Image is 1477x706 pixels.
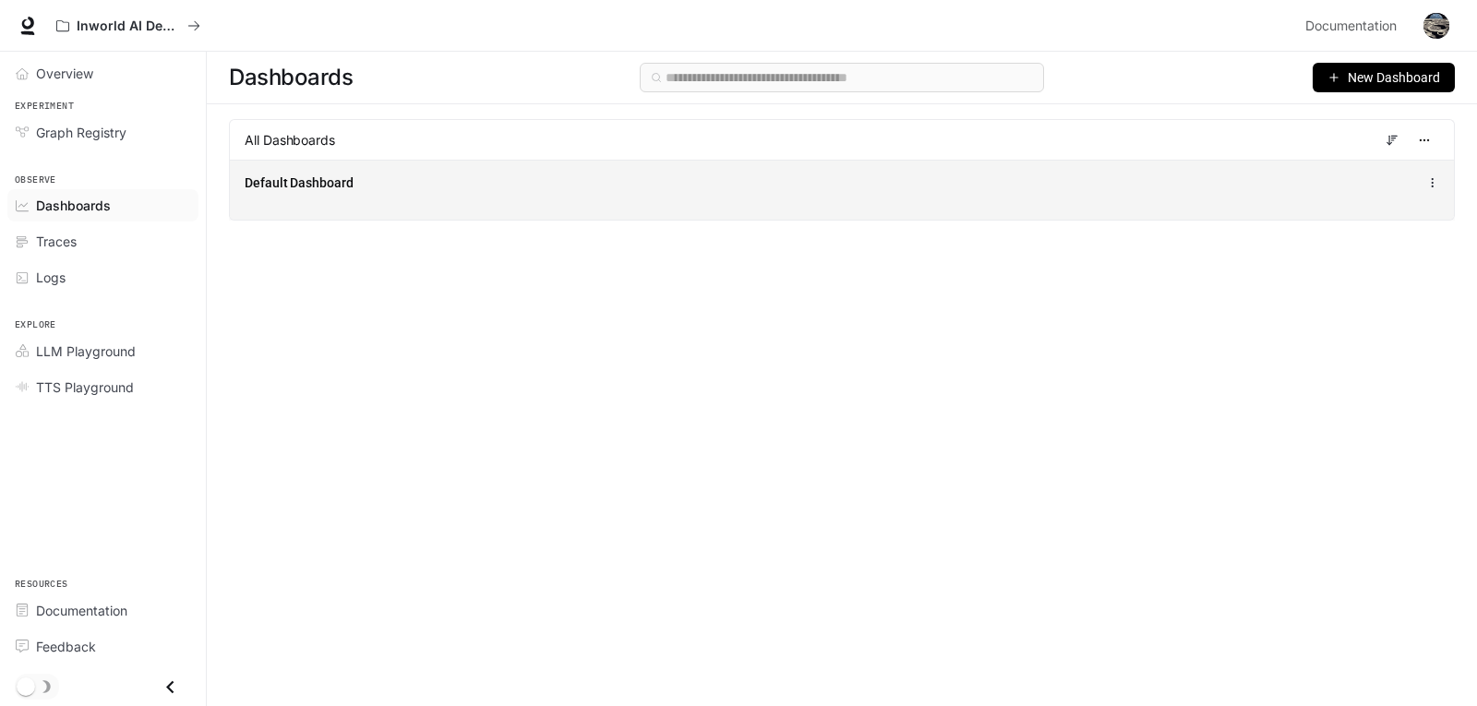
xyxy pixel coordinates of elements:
[36,64,93,83] span: Overview
[17,676,35,696] span: Dark mode toggle
[1348,67,1440,88] span: New Dashboard
[36,377,134,397] span: TTS Playground
[7,594,198,627] a: Documentation
[1423,13,1449,39] img: User avatar
[1313,63,1455,92] button: New Dashboard
[36,268,66,287] span: Logs
[1298,7,1411,44] a: Documentation
[7,189,198,221] a: Dashboards
[7,225,198,257] a: Traces
[7,116,198,149] a: Graph Registry
[7,57,198,90] a: Overview
[1305,15,1397,38] span: Documentation
[245,174,354,192] a: Default Dashboard
[150,668,191,706] button: Close drawer
[7,371,198,403] a: TTS Playground
[7,335,198,367] a: LLM Playground
[7,261,198,293] a: Logs
[36,601,127,620] span: Documentation
[7,630,198,663] a: Feedback
[245,131,335,150] span: All Dashboards
[36,637,96,656] span: Feedback
[1418,7,1455,44] button: User avatar
[77,18,180,34] p: Inworld AI Demos
[36,123,126,142] span: Graph Registry
[48,7,209,44] button: All workspaces
[36,196,111,215] span: Dashboards
[229,59,353,96] span: Dashboards
[36,341,136,361] span: LLM Playground
[36,232,77,251] span: Traces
